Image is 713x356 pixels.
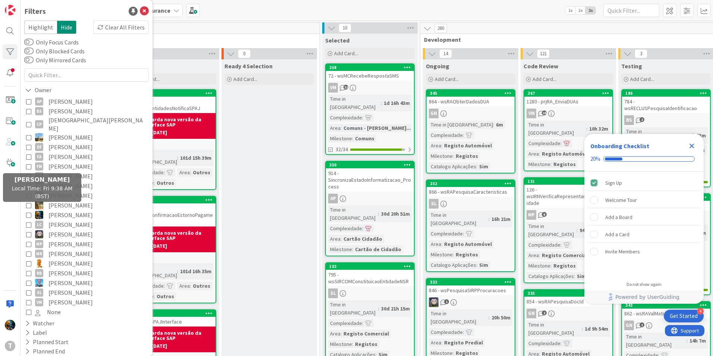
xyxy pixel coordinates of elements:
[26,152,147,162] button: FA [PERSON_NAME]
[586,125,587,133] span: :
[48,288,93,297] span: [PERSON_NAME]
[48,210,93,220] span: [PERSON_NAME]
[587,192,701,208] div: Welcome Tour is incomplete.
[352,245,353,253] span: :
[3,173,81,202] div: Local Time: Fri 9:38 AM (BST)
[329,162,414,168] div: 350
[328,124,340,132] div: Area
[587,209,701,225] div: Add a Board is incomplete.
[524,297,612,306] div: 854 - wsRAPesquisaDocId
[430,181,515,186] div: 252
[326,194,414,203] div: AP
[47,307,61,317] span: None
[429,297,439,307] img: LS
[587,175,701,191] div: Sign Up is complete.
[326,64,414,81] div: 25872 - wsMCRecebeRespostaSMS
[622,115,710,125] div: BS
[527,222,577,238] div: Time in [GEOGRAPHIC_DATA]
[527,139,560,147] div: Complexidade
[164,168,165,177] span: :
[326,270,414,286] div: 795 - wsSIRCOMConstituicaoEntidadeNSR
[190,168,191,177] span: :
[454,250,480,259] div: Registos
[540,150,591,158] div: Registo Automóvel
[427,180,515,197] div: 252866 - wsRAPesquisaCaracteristicas
[379,210,412,218] div: 30d 20h 51m
[224,62,273,70] span: Ready 4 Selection
[477,261,490,269] div: Sim
[35,201,43,209] img: JC
[381,99,382,107] span: :
[697,308,704,315] div: 4
[48,97,93,106] span: [PERSON_NAME]
[24,56,86,65] label: Only Mirrored Cards
[26,142,147,152] button: DF [PERSON_NAME]
[328,113,362,122] div: Complexidade
[343,85,348,90] span: 11
[622,90,710,97] div: 186
[326,83,414,93] div: VM
[24,47,85,56] label: Only Blocked Cards
[489,215,490,223] span: :
[427,180,515,187] div: 252
[624,115,634,125] div: BS
[539,150,540,158] span: :
[527,109,536,118] div: VM
[453,152,454,160] span: :
[630,76,654,82] span: Add Card...
[429,162,476,171] div: Catalogo Aplicações
[48,259,93,268] span: [PERSON_NAME]
[336,146,348,153] span: 32/34
[577,226,578,234] span: :
[128,197,216,227] div: 3651137 - sapSPAJConfirmacaoEstornoPagamentos
[328,194,338,203] div: AP
[178,168,190,177] div: Area
[605,178,622,187] div: Sign Up
[26,191,147,200] button: IO [PERSON_NAME]
[26,210,147,220] button: JC [PERSON_NAME]
[128,203,216,227] div: 1137 - sapSPAJConfirmacaoEstornoPagamentos
[26,132,147,142] button: DG [PERSON_NAME]
[429,261,476,269] div: Catalogo Aplicações
[35,288,43,297] div: SL
[35,107,43,115] div: BS
[587,125,610,133] div: 10h 32m
[552,262,578,270] div: Registos
[626,281,662,287] div: Do not show again
[427,90,515,106] div: 345864 - wsRAObterDadosDUA
[326,288,414,298] div: SL
[177,267,178,275] span: :
[527,272,574,280] div: Catalogo Aplicações
[27,36,310,43] span: Upstream
[328,235,340,243] div: Area
[48,268,93,278] span: [PERSON_NAME]
[524,109,612,118] div: VM
[326,64,414,71] div: 258
[426,62,449,70] span: Ongoing
[560,139,562,147] span: :
[685,131,708,140] div: 13h 23m
[550,262,552,270] span: :
[35,240,43,248] div: MP
[494,121,505,129] div: 6m
[325,37,349,44] span: Selected
[537,49,550,58] span: 121
[524,290,612,297] div: 335
[26,259,147,268] button: RL [PERSON_NAME]
[550,160,552,168] span: :
[26,200,147,210] button: JC [PERSON_NAME]
[131,197,216,203] div: 365
[524,90,612,106] div: 3671280 - prjRA_EnviaDUAs
[587,243,701,260] div: Invite Members is incomplete.
[24,56,34,64] button: Only Mirrored Cards
[128,97,216,113] div: 1519 - prjSPAJ_EntidadesNotificaSPAJ
[490,215,512,223] div: 16h 21m
[477,162,490,171] div: Sim
[605,196,637,204] div: Welcome Tour
[435,76,459,82] span: Add Card...
[48,142,93,152] span: [PERSON_NAME]
[625,91,710,96] div: 186
[238,49,251,58] span: 0
[622,321,710,330] div: GN
[441,240,442,248] span: :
